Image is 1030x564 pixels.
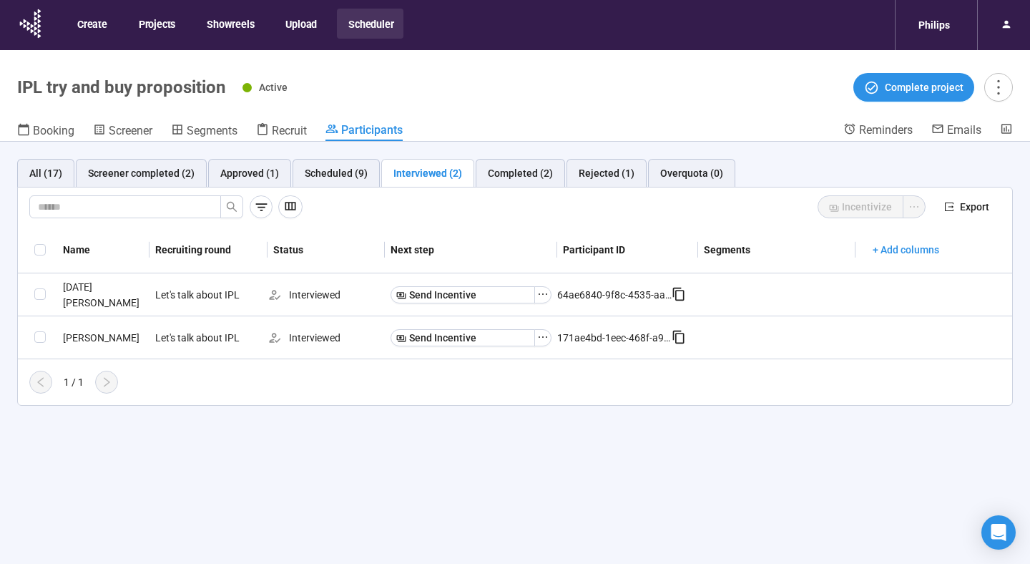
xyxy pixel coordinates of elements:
[885,79,963,95] span: Complete project
[859,123,913,137] span: Reminders
[557,287,672,303] div: 64ae6840-9f8c-4535-aa09-83fe50b46ebb
[101,376,112,388] span: right
[33,124,74,137] span: Booking
[220,195,243,218] button: search
[57,279,149,311] div: [DATE][PERSON_NAME]
[989,77,1008,97] span: more
[29,165,62,181] div: All (17)
[861,238,951,261] button: + Add columns
[698,227,855,273] th: Segments
[931,122,981,140] a: Emails
[149,281,257,308] div: Let's talk about IPL
[66,9,117,39] button: Create
[944,202,954,212] span: export
[579,165,634,181] div: Rejected (1)
[256,122,307,141] a: Recruit
[537,331,549,343] span: ellipsis
[17,77,225,97] h1: IPL try and buy proposition
[274,9,327,39] button: Upload
[109,124,152,137] span: Screener
[933,195,1001,218] button: exportExport
[93,122,152,141] a: Screener
[268,227,385,273] th: Status
[149,324,257,351] div: Let's talk about IPL
[557,330,672,346] div: 171ae4bd-1eec-468f-a92d-766fa7fe0b40
[220,165,279,181] div: Approved (1)
[305,165,368,181] div: Scheduled (9)
[29,371,52,394] button: left
[488,165,553,181] div: Completed (2)
[337,9,403,39] button: Scheduler
[17,122,74,141] a: Booking
[393,165,462,181] div: Interviewed (2)
[981,515,1016,550] div: Open Intercom Messenger
[853,73,974,102] button: Complete project
[57,330,149,346] div: [PERSON_NAME]
[873,242,939,258] span: + Add columns
[149,227,267,273] th: Recruiting round
[947,123,981,137] span: Emails
[843,122,913,140] a: Reminders
[341,123,403,137] span: Participants
[960,199,989,215] span: Export
[64,374,84,390] div: 1 / 1
[534,329,551,346] button: ellipsis
[187,124,237,137] span: Segments
[195,9,264,39] button: Showreels
[534,286,551,303] button: ellipsis
[385,227,557,273] th: Next step
[537,288,549,300] span: ellipsis
[272,124,307,137] span: Recruit
[35,376,46,388] span: left
[127,9,185,39] button: Projects
[557,227,698,273] th: Participant ID
[259,82,288,93] span: Active
[226,201,237,213] span: search
[95,371,118,394] button: right
[391,286,535,303] button: Send Incentive
[268,330,385,346] div: Interviewed
[171,122,237,141] a: Segments
[325,122,403,141] a: Participants
[660,165,723,181] div: Overquota (0)
[409,330,476,346] span: Send Incentive
[409,287,476,303] span: Send Incentive
[57,227,149,273] th: Name
[391,329,535,346] button: Send Incentive
[88,165,195,181] div: Screener completed (2)
[910,11,958,39] div: Philips
[268,287,385,303] div: Interviewed
[984,73,1013,102] button: more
